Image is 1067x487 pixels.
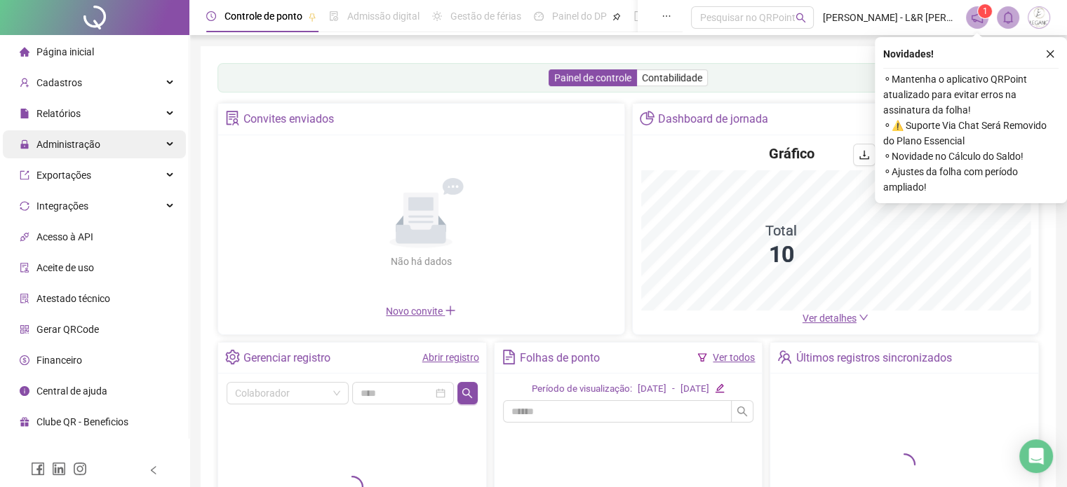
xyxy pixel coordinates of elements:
[36,46,94,57] span: Página inicial
[36,231,93,242] span: Acesso à API
[356,254,485,269] div: Não há dados
[36,108,81,119] span: Relatórios
[308,13,316,21] span: pushpin
[1002,11,1014,24] span: bell
[796,13,806,23] span: search
[803,313,868,324] a: Ver detalhes down
[633,11,643,21] span: book
[983,6,988,16] span: 1
[386,306,456,317] span: Novo convite
[20,294,29,303] span: solution
[224,11,302,22] span: Controle de ponto
[347,11,420,22] span: Admissão digital
[36,293,110,304] span: Atestado técnico
[803,313,857,324] span: Ver detalhes
[697,352,707,362] span: filter
[31,462,45,476] span: facebook
[36,324,99,335] span: Gerar QRCode
[36,416,128,427] span: Clube QR - Beneficios
[713,352,755,363] a: Ver todos
[20,47,29,57] span: home
[20,201,29,211] span: sync
[662,11,671,21] span: ellipsis
[36,139,100,150] span: Administração
[642,72,702,83] span: Contabilidade
[20,78,29,88] span: user-add
[883,118,1059,149] span: ⚬ ⚠️ Suporte Via Chat Será Removido do Plano Essencial
[36,200,88,212] span: Integrações
[149,465,159,475] span: left
[1019,439,1053,473] div: Open Intercom Messenger
[445,305,456,316] span: plus
[883,164,1059,195] span: ⚬ Ajustes da folha com período ampliado!
[422,352,479,363] a: Abrir registro
[534,11,544,21] span: dashboard
[225,111,240,125] span: solution
[243,107,334,131] div: Convites enviados
[243,346,330,370] div: Gerenciar registro
[893,453,915,476] span: loading
[20,324,29,334] span: qrcode
[822,10,958,25] span: [PERSON_NAME] - L&R [PERSON_NAME] E PERSIANAS
[36,385,107,397] span: Central de ajuda
[52,462,66,476] span: linkedin
[36,262,94,273] span: Aceite de uso
[769,144,814,163] h4: Gráfico
[640,111,655,125] span: pie-chart
[777,350,792,364] span: team
[20,232,29,242] span: api
[554,72,631,83] span: Painel de controle
[883,71,1059,118] span: ⚬ Mantenha o aplicativo QRPoint atualizado para evitar erros na assinatura da folha!
[20,355,29,365] span: dollar
[672,382,675,397] div: -
[36,77,82,88] span: Cadastros
[502,350,516,364] span: file-text
[329,11,339,21] span: file-done
[450,11,521,22] span: Gestão de férias
[432,11,442,21] span: sun
[715,383,724,392] span: edit
[20,263,29,273] span: audit
[658,107,768,131] div: Dashboard de jornada
[680,382,709,397] div: [DATE]
[971,11,984,24] span: notification
[462,387,473,399] span: search
[883,46,934,62] span: Novidades !
[859,149,870,160] span: download
[73,462,87,476] span: instagram
[978,4,992,18] sup: 1
[20,170,29,180] span: export
[20,109,29,118] span: file
[737,406,748,417] span: search
[36,170,91,181] span: Exportações
[532,382,632,397] div: Período de visualização:
[638,382,666,397] div: [DATE]
[36,355,82,366] span: Financeiro
[20,417,29,427] span: gift
[883,149,1059,164] span: ⚬ Novidade no Cálculo do Saldo!
[612,13,621,21] span: pushpin
[20,386,29,396] span: info-circle
[1028,7,1049,28] img: 49831
[796,346,952,370] div: Últimos registros sincronizados
[520,346,600,370] div: Folhas de ponto
[225,350,240,364] span: setting
[552,11,607,22] span: Painel do DP
[206,11,216,21] span: clock-circle
[20,139,29,149] span: lock
[859,313,868,322] span: down
[1045,49,1055,59] span: close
